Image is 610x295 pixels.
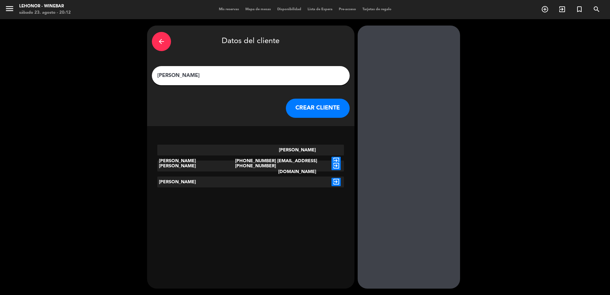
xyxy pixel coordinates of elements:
i: turned_in_not [576,5,583,13]
i: exit_to_app [558,5,566,13]
div: Lehonor - Winebar [19,3,71,10]
i: arrow_back [158,38,165,45]
div: Datos del cliente [152,30,350,53]
div: [PERSON_NAME] [157,161,235,171]
i: menu [5,4,14,13]
input: Escriba nombre, correo electrónico o número de teléfono... [157,71,345,80]
div: [PERSON_NAME][EMAIL_ADDRESS][DOMAIN_NAME] [266,145,328,177]
i: exit_to_app [331,178,341,186]
div: [PERSON_NAME] [157,177,235,187]
span: Tarjetas de regalo [359,8,395,11]
button: CREAR CLIENTE [286,99,350,118]
div: [PHONE_NUMBER] [235,145,266,177]
i: exit_to_app [331,162,341,170]
div: sábado 23. agosto - 20:12 [19,10,71,16]
i: search [593,5,600,13]
button: menu [5,4,14,16]
span: Mis reservas [216,8,242,11]
i: add_circle_outline [541,5,549,13]
i: exit_to_app [331,157,341,165]
div: [PERSON_NAME] [157,145,235,177]
span: Pre-acceso [336,8,359,11]
div: [PHONE_NUMBER] [235,161,266,171]
span: Mapa de mesas [242,8,274,11]
span: Disponibilidad [274,8,304,11]
span: Lista de Espera [304,8,336,11]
